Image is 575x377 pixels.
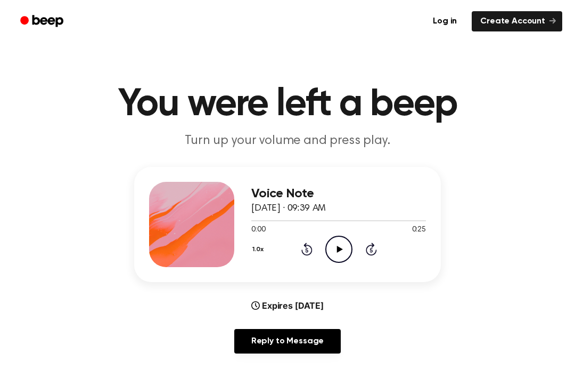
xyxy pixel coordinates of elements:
p: Turn up your volume and press play. [83,132,492,150]
span: [DATE] · 09:39 AM [251,204,326,213]
a: Reply to Message [234,329,341,354]
button: 1.0x [251,240,268,259]
a: Beep [13,11,73,32]
span: 0:00 [251,224,265,236]
a: Log in [424,11,465,31]
div: Expires [DATE] [251,299,324,312]
h1: You were left a beep [15,85,560,124]
a: Create Account [472,11,562,31]
h3: Voice Note [251,187,426,201]
span: 0:25 [412,224,426,236]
